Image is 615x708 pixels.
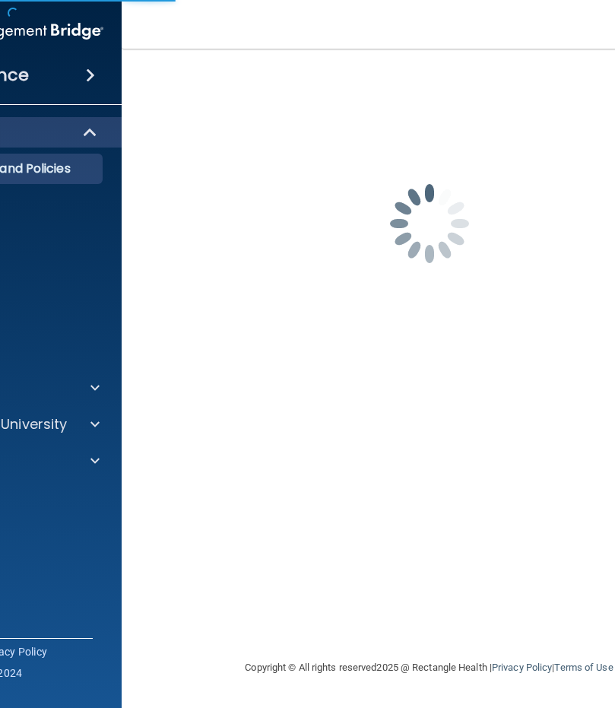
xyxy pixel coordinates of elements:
a: Terms of Use [554,662,613,673]
a: Privacy Policy [492,662,552,673]
img: spinner.e123f6fc.gif [353,148,506,300]
iframe: Drift Widget Chat Controller [352,600,597,661]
